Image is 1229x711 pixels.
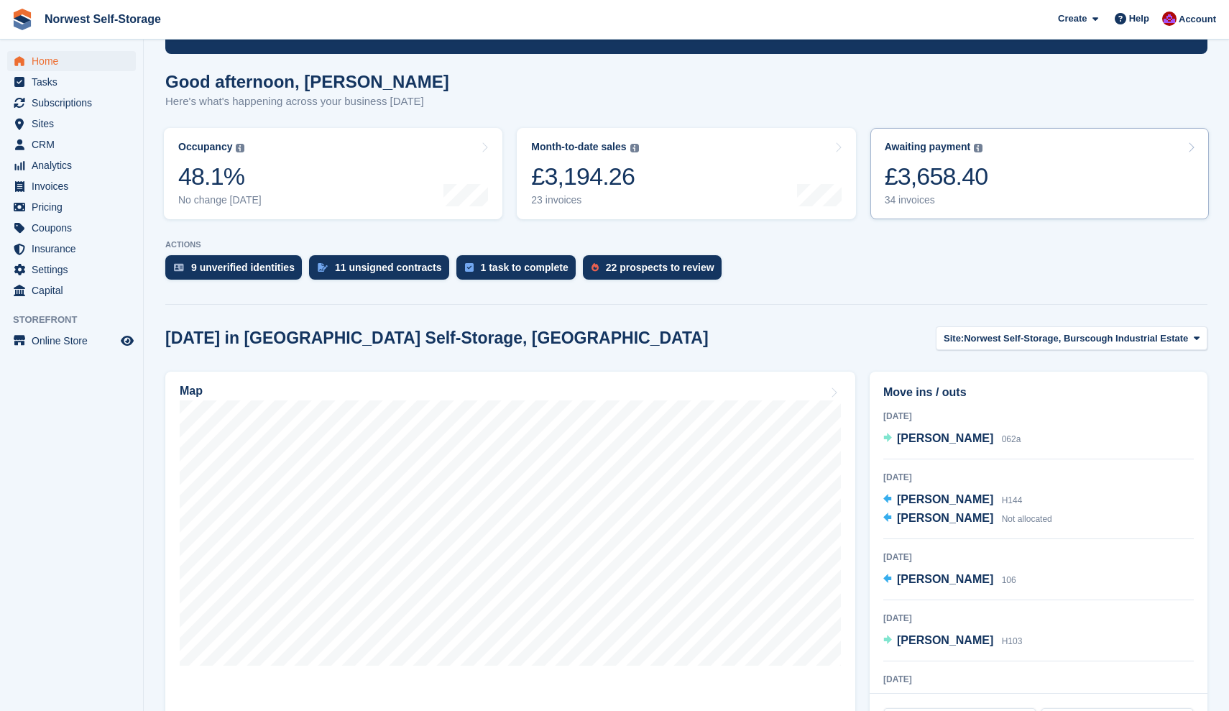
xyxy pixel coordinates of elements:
[885,162,988,191] div: £3,658.40
[883,430,1021,449] a: [PERSON_NAME] 062a
[165,240,1207,249] p: ACTIONS
[178,162,262,191] div: 48.1%
[32,134,118,155] span: CRM
[318,263,328,272] img: contract_signature_icon-13c848040528278c33f63329250d36e43548de30e8caae1d1a13099fd9432cc5.svg
[191,262,295,273] div: 9 unverified identities
[32,331,118,351] span: Online Store
[164,128,502,219] a: Occupancy 48.1% No change [DATE]
[883,571,1016,590] a: [PERSON_NAME] 106
[1162,12,1177,26] img: Daniel Grensinger
[1002,514,1052,524] span: Not allocated
[7,197,136,217] a: menu
[32,239,118,259] span: Insurance
[630,144,639,152] img: icon-info-grey-7440780725fd019a000dd9b08b2336e03edf1995a4989e88bcd33f0948082b44.svg
[897,634,993,646] span: [PERSON_NAME]
[7,114,136,134] a: menu
[897,432,993,444] span: [PERSON_NAME]
[7,134,136,155] a: menu
[870,128,1209,219] a: Awaiting payment £3,658.40 34 invoices
[883,384,1194,401] h2: Move ins / outs
[11,9,33,30] img: stora-icon-8386f47178a22dfd0bd8f6a31ec36ba5ce8667c1dd55bd0f319d3a0aa187defe.svg
[32,197,118,217] span: Pricing
[178,141,232,153] div: Occupancy
[583,255,729,287] a: 22 prospects to review
[1002,434,1021,444] span: 062a
[165,329,709,348] h2: [DATE] in [GEOGRAPHIC_DATA] Self-Storage, [GEOGRAPHIC_DATA]
[7,176,136,196] a: menu
[592,263,599,272] img: prospect-51fa495bee0391a8d652442698ab0144808aea92771e9ea1ae160a38d050c398.svg
[7,93,136,113] a: menu
[465,263,474,272] img: task-75834270c22a3079a89374b754ae025e5fb1db73e45f91037f5363f120a921f8.svg
[165,255,309,287] a: 9 unverified identities
[165,72,449,91] h1: Good afternoon, [PERSON_NAME]
[7,155,136,175] a: menu
[974,144,982,152] img: icon-info-grey-7440780725fd019a000dd9b08b2336e03edf1995a4989e88bcd33f0948082b44.svg
[32,176,118,196] span: Invoices
[531,194,638,206] div: 23 invoices
[897,512,993,524] span: [PERSON_NAME]
[1002,495,1023,505] span: H144
[531,141,626,153] div: Month-to-date sales
[32,218,118,238] span: Coupons
[517,128,855,219] a: Month-to-date sales £3,194.26 23 invoices
[1129,12,1149,26] span: Help
[883,510,1052,528] a: [PERSON_NAME] Not allocated
[7,72,136,92] a: menu
[32,93,118,113] span: Subscriptions
[32,280,118,301] span: Capital
[897,493,993,505] span: [PERSON_NAME]
[7,260,136,280] a: menu
[7,280,136,301] a: menu
[165,93,449,110] p: Here's what's happening across your business [DATE]
[32,72,118,92] span: Tasks
[964,331,1188,346] span: Norwest Self-Storage, Burscough Industrial Estate
[7,218,136,238] a: menu
[456,255,583,287] a: 1 task to complete
[606,262,714,273] div: 22 prospects to review
[1058,12,1087,26] span: Create
[897,573,993,585] span: [PERSON_NAME]
[32,260,118,280] span: Settings
[531,162,638,191] div: £3,194.26
[1002,575,1016,585] span: 106
[885,141,971,153] div: Awaiting payment
[883,491,1022,510] a: [PERSON_NAME] H144
[481,262,569,273] div: 1 task to complete
[885,194,988,206] div: 34 invoices
[32,114,118,134] span: Sites
[236,144,244,152] img: icon-info-grey-7440780725fd019a000dd9b08b2336e03edf1995a4989e88bcd33f0948082b44.svg
[7,51,136,71] a: menu
[39,7,167,31] a: Norwest Self-Storage
[1179,12,1216,27] span: Account
[883,612,1194,625] div: [DATE]
[883,471,1194,484] div: [DATE]
[180,385,203,398] h2: Map
[936,326,1207,350] button: Site: Norwest Self-Storage, Burscough Industrial Estate
[883,632,1022,651] a: [PERSON_NAME] H103
[883,410,1194,423] div: [DATE]
[1002,636,1023,646] span: H103
[7,239,136,259] a: menu
[7,331,136,351] a: menu
[335,262,442,273] div: 11 unsigned contracts
[32,155,118,175] span: Analytics
[13,313,143,327] span: Storefront
[174,263,184,272] img: verify_identity-adf6edd0f0f0b5bbfe63781bf79b02c33cf7c696d77639b501bdc392416b5a36.svg
[309,255,456,287] a: 11 unsigned contracts
[883,673,1194,686] div: [DATE]
[119,332,136,349] a: Preview store
[178,194,262,206] div: No change [DATE]
[944,331,964,346] span: Site:
[883,551,1194,564] div: [DATE]
[32,51,118,71] span: Home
